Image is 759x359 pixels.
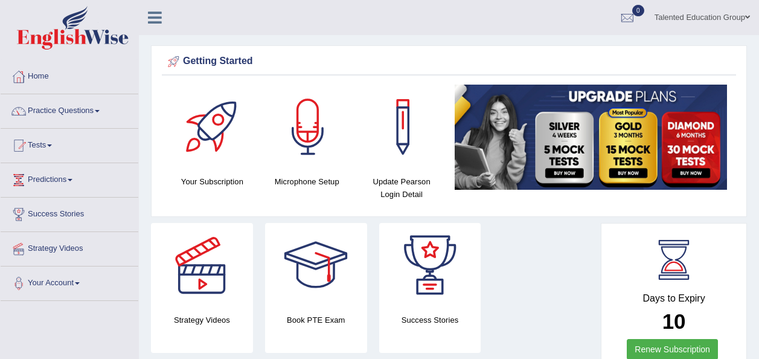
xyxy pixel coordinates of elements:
[379,314,481,326] h4: Success Stories
[360,175,443,201] h4: Update Pearson Login Detail
[662,309,686,333] b: 10
[165,53,733,71] div: Getting Started
[266,175,348,188] h4: Microphone Setup
[171,175,254,188] h4: Your Subscription
[151,314,253,326] h4: Strategy Videos
[1,198,138,228] a: Success Stories
[1,232,138,262] a: Strategy Videos
[632,5,644,16] span: 0
[615,293,733,304] h4: Days to Expiry
[1,267,138,297] a: Your Account
[265,314,367,326] h4: Book PTE Exam
[1,163,138,193] a: Predictions
[1,94,138,125] a: Practice Questions
[1,129,138,159] a: Tests
[1,60,138,90] a: Home
[455,85,727,190] img: small5.jpg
